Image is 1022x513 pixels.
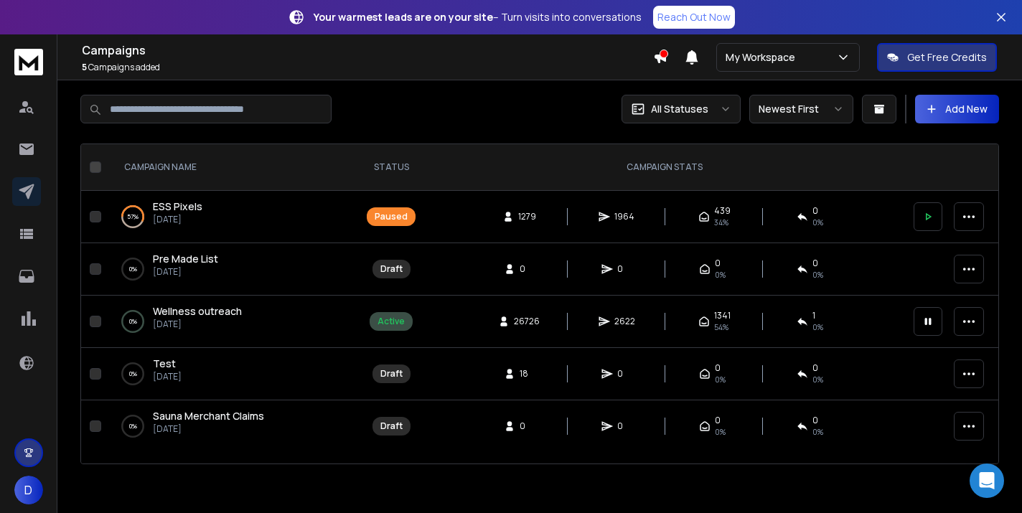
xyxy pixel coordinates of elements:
span: 0 [812,205,818,217]
span: 0 [520,420,534,432]
p: – Turn visits into conversations [314,10,642,24]
span: 439 [714,205,731,217]
span: 0 % [812,321,823,333]
p: My Workspace [726,50,801,65]
p: [DATE] [153,319,242,330]
p: 0 % [129,262,137,276]
td: 0%Test[DATE] [107,348,358,400]
span: 0% [715,374,726,385]
a: ESS Pixels [153,199,202,214]
span: Test [153,357,176,370]
span: ESS Pixels [153,199,202,213]
span: 5 [82,61,87,73]
span: 0 [812,362,818,374]
strong: Your warmest leads are on your site [314,10,493,24]
th: CAMPAIGN STATS [424,144,905,191]
td: 0%Wellness outreach[DATE] [107,296,358,348]
a: Test [153,357,176,371]
div: Paused [375,211,408,222]
th: STATUS [358,144,424,191]
td: 57%ESS Pixels[DATE] [107,191,358,243]
span: 0 [617,263,632,275]
div: Draft [380,368,403,380]
span: 0% [715,269,726,281]
p: [DATE] [153,214,202,225]
span: 0% [812,426,823,438]
span: 1279 [518,211,536,222]
span: 0 [520,263,534,275]
img: logo [14,49,43,75]
div: Active [378,316,405,327]
button: Add New [915,95,999,123]
span: 18 [520,368,534,380]
button: Get Free Credits [877,43,997,72]
a: Pre Made List [153,252,218,266]
span: 34 % [714,217,728,228]
p: [DATE] [153,423,264,435]
p: 0 % [129,314,137,329]
span: 26726 [514,316,540,327]
a: Wellness outreach [153,304,242,319]
span: 0% [715,426,726,438]
span: 0 [812,258,818,269]
span: 0 [715,258,721,269]
button: D [14,476,43,504]
span: 2622 [614,316,635,327]
p: [DATE] [153,371,182,382]
span: 0% [812,269,823,281]
p: 0 % [129,367,137,381]
button: Newest First [749,95,853,123]
p: Reach Out Now [657,10,731,24]
span: 54 % [714,321,728,333]
h1: Campaigns [82,42,653,59]
a: Reach Out Now [653,6,735,29]
span: 0% [812,374,823,385]
div: Open Intercom Messenger [970,463,1004,498]
span: 0 % [812,217,823,228]
span: 0 [715,415,721,426]
th: CAMPAIGN NAME [107,144,358,191]
td: 0%Pre Made List[DATE] [107,243,358,296]
p: All Statuses [651,102,708,116]
p: 57 % [127,210,139,224]
span: 0 [715,362,721,374]
span: 0 [812,415,818,426]
span: Wellness outreach [153,304,242,318]
span: 1341 [714,310,731,321]
span: 1964 [614,211,634,222]
span: 1 [812,310,815,321]
p: Get Free Credits [907,50,987,65]
span: 0 [617,368,632,380]
p: Campaigns added [82,62,653,73]
a: Sauna Merchant Claims [153,409,264,423]
div: Draft [380,420,403,432]
span: 0 [617,420,632,432]
td: 0%Sauna Merchant Claims[DATE] [107,400,358,453]
p: [DATE] [153,266,218,278]
p: 0 % [129,419,137,433]
div: Draft [380,263,403,275]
